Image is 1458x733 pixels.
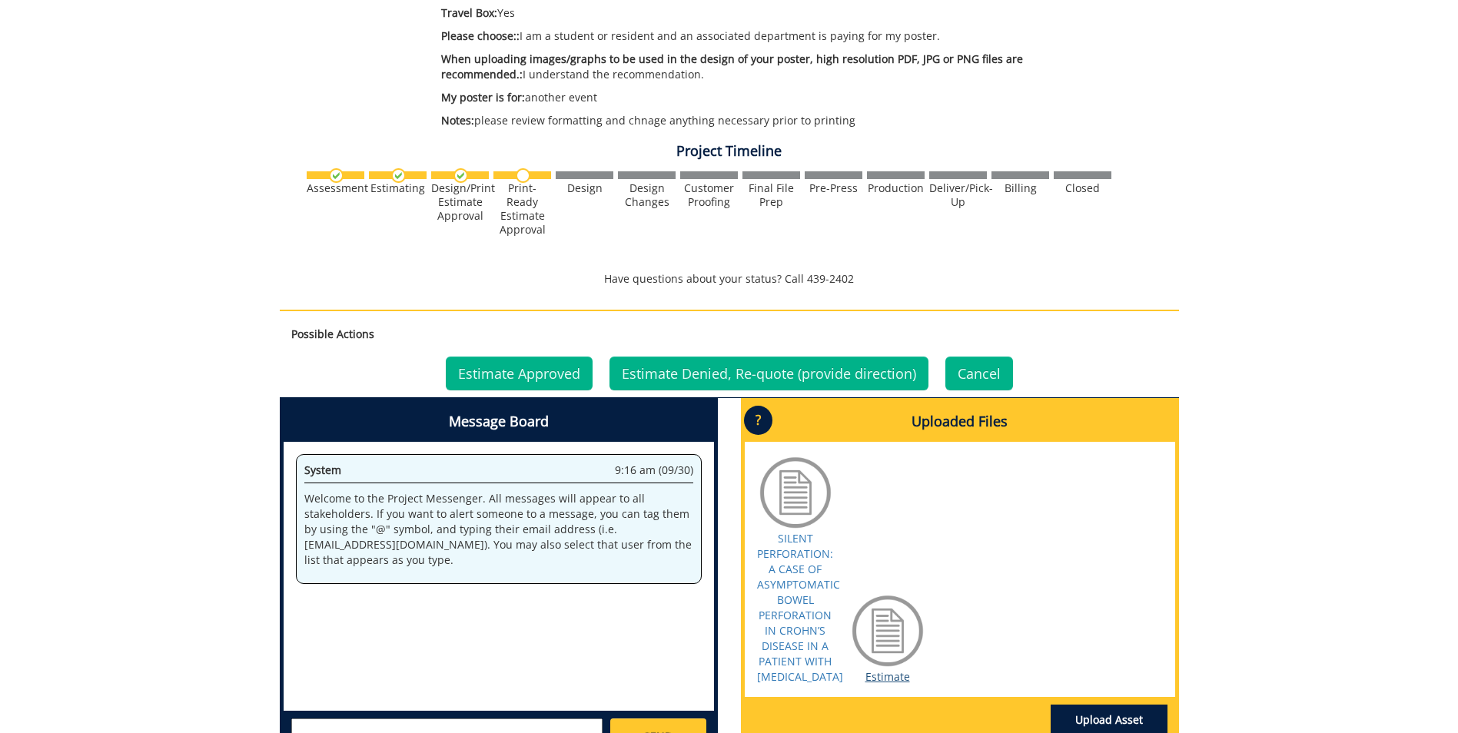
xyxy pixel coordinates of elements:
img: checkmark [453,168,468,183]
span: When uploading images/graphs to be used in the design of your poster, high resolution PDF, JPG or... [441,51,1023,81]
p: Yes [441,5,1043,21]
a: Estimate Denied, Re-quote (provide direction) [609,357,928,390]
div: Design [556,181,613,195]
a: Estimate [865,669,910,684]
div: Print-Ready Estimate Approval [493,181,551,237]
span: Notes: [441,113,474,128]
p: please review formatting and chnage anything necessary prior to printing [441,113,1043,128]
p: ? [744,406,772,435]
img: no [516,168,530,183]
span: System [304,463,341,477]
span: Please choose:: [441,28,520,43]
div: Pre-Press [805,181,862,195]
div: Design Changes [618,181,676,209]
div: Closed [1054,181,1111,195]
h4: Project Timeline [280,144,1179,159]
span: My poster is for: [441,90,525,104]
div: Assessment [307,181,364,195]
p: I am a student or resident and an associated department is paying for my poster. [441,28,1043,44]
p: Have questions about your status? Call 439-2402 [280,271,1179,287]
img: checkmark [329,168,344,183]
div: Customer Proofing [680,181,738,209]
h4: Uploaded Files [745,402,1175,442]
div: Deliver/Pick-Up [929,181,987,209]
p: another event [441,90,1043,105]
div: Production [867,181,925,195]
p: Welcome to the Project Messenger. All messages will appear to all stakeholders. If you want to al... [304,491,693,568]
span: 9:16 am (09/30) [615,463,693,478]
div: Final File Prep [742,181,800,209]
a: SILENT PERFORATION: A CASE OF ASYMPTOMATIC BOWEL PERFORATION IN CROHN’S DISEASE IN A PATIENT WITH... [757,531,843,684]
h4: Message Board [284,402,714,442]
img: checkmark [391,168,406,183]
a: Estimate Approved [446,357,593,390]
strong: Possible Actions [291,327,374,341]
span: Travel Box: [441,5,497,20]
a: Cancel [945,357,1013,390]
p: I understand the recommendation. [441,51,1043,82]
div: Design/Print Estimate Approval [431,181,489,223]
div: Estimating [369,181,427,195]
div: Billing [991,181,1049,195]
